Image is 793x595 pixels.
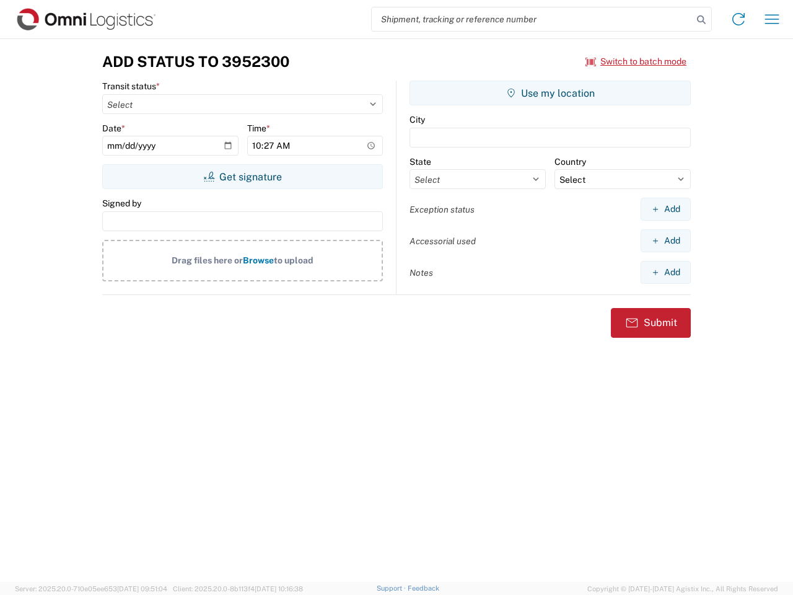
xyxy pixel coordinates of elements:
[372,7,693,31] input: Shipment, tracking or reference number
[641,229,691,252] button: Add
[102,81,160,92] label: Transit status
[641,198,691,221] button: Add
[585,51,686,72] button: Switch to batch mode
[172,255,243,265] span: Drag files here or
[410,114,425,125] label: City
[102,164,383,189] button: Get signature
[102,123,125,134] label: Date
[587,583,778,594] span: Copyright © [DATE]-[DATE] Agistix Inc., All Rights Reserved
[410,81,691,105] button: Use my location
[255,585,303,593] span: [DATE] 10:16:38
[102,198,141,209] label: Signed by
[15,585,167,593] span: Server: 2025.20.0-710e05ee653
[377,584,408,592] a: Support
[641,261,691,284] button: Add
[410,267,433,278] label: Notes
[611,308,691,338] button: Submit
[410,156,431,167] label: State
[274,255,313,265] span: to upload
[247,123,270,134] label: Time
[410,236,476,247] label: Accessorial used
[243,255,274,265] span: Browse
[554,156,586,167] label: Country
[408,584,439,592] a: Feedback
[102,53,289,71] h3: Add Status to 3952300
[410,204,475,215] label: Exception status
[117,585,167,593] span: [DATE] 09:51:04
[173,585,303,593] span: Client: 2025.20.0-8b113f4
